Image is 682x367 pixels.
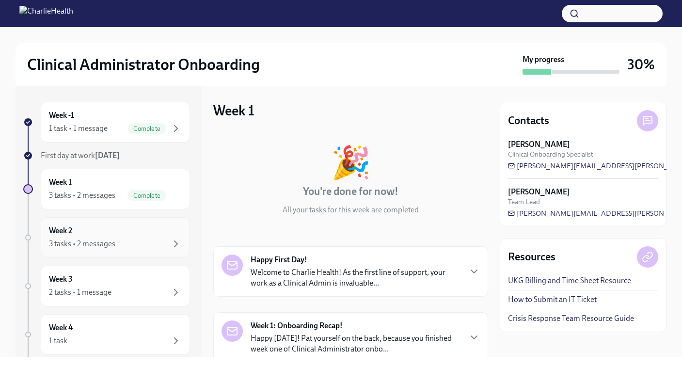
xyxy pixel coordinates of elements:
[49,239,115,249] div: 3 tasks • 2 messages
[251,267,460,288] p: Welcome to Charlie Health! As the first line of support, your work as a Clinical Admin is invalua...
[251,333,460,354] p: Happy [DATE]! Pat yourself on the back, because you finished week one of Clinical Administrator o...
[508,250,555,264] h4: Resources
[213,102,254,119] h3: Week 1
[283,205,419,215] p: All your tasks for this week are completed
[49,322,73,333] h6: Week 4
[508,150,593,159] span: Clinical Onboarding Specialist
[508,139,570,150] strong: [PERSON_NAME]
[49,190,115,201] div: 3 tasks • 2 messages
[508,313,634,324] a: Crisis Response Team Resource Guide
[23,150,190,161] a: First day at work[DATE]
[27,55,260,74] h2: Clinical Administrator Onboarding
[49,110,74,121] h6: Week -1
[523,54,564,65] strong: My progress
[49,225,72,236] h6: Week 2
[95,151,120,160] strong: [DATE]
[508,294,597,305] a: How to Submit an IT Ticket
[127,125,166,132] span: Complete
[127,192,166,199] span: Complete
[627,56,655,73] h3: 30%
[41,151,120,160] span: First day at work
[23,169,190,209] a: Week 13 tasks • 2 messagesComplete
[303,184,398,199] h4: You're done for now!
[251,255,307,265] strong: Happy First Day!
[508,197,540,207] span: Team Lead
[23,217,190,258] a: Week 23 tasks • 2 messages
[508,187,570,197] strong: [PERSON_NAME]
[49,177,72,188] h6: Week 1
[49,274,73,285] h6: Week 3
[23,314,190,355] a: Week 41 task
[23,102,190,143] a: Week -11 task • 1 messageComplete
[49,287,111,298] div: 2 tasks • 1 message
[19,6,73,21] img: CharlieHealth
[508,275,631,286] a: UKG Billing and Time Sheet Resource
[49,335,67,346] div: 1 task
[331,146,371,178] div: 🎉
[251,320,343,331] strong: Week 1: Onboarding Recap!
[23,266,190,306] a: Week 32 tasks • 1 message
[49,123,108,134] div: 1 task • 1 message
[508,113,549,128] h4: Contacts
